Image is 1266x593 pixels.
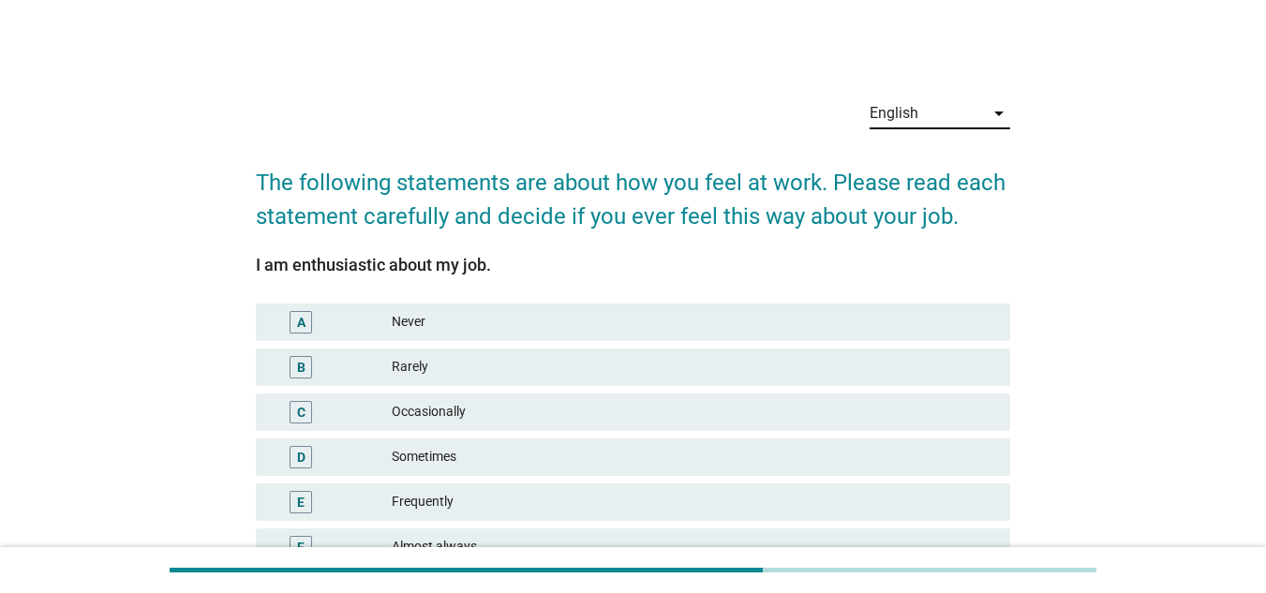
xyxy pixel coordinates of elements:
[297,537,305,556] div: F
[392,536,995,558] div: Almost always
[297,357,305,377] div: B
[392,356,995,378] div: Rarely
[392,311,995,334] div: Never
[870,105,918,122] div: English
[297,447,305,467] div: D
[392,446,995,468] div: Sometimes
[297,402,305,422] div: C
[392,401,995,423] div: Occasionally
[988,102,1010,125] i: arrow_drop_down
[256,252,1010,277] div: I am enthusiastic about my job.
[392,491,995,513] div: Frequently
[256,147,1010,233] h2: The following statements are about how you feel at work. Please read each statement carefully and...
[297,312,305,332] div: A
[297,492,305,511] div: E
